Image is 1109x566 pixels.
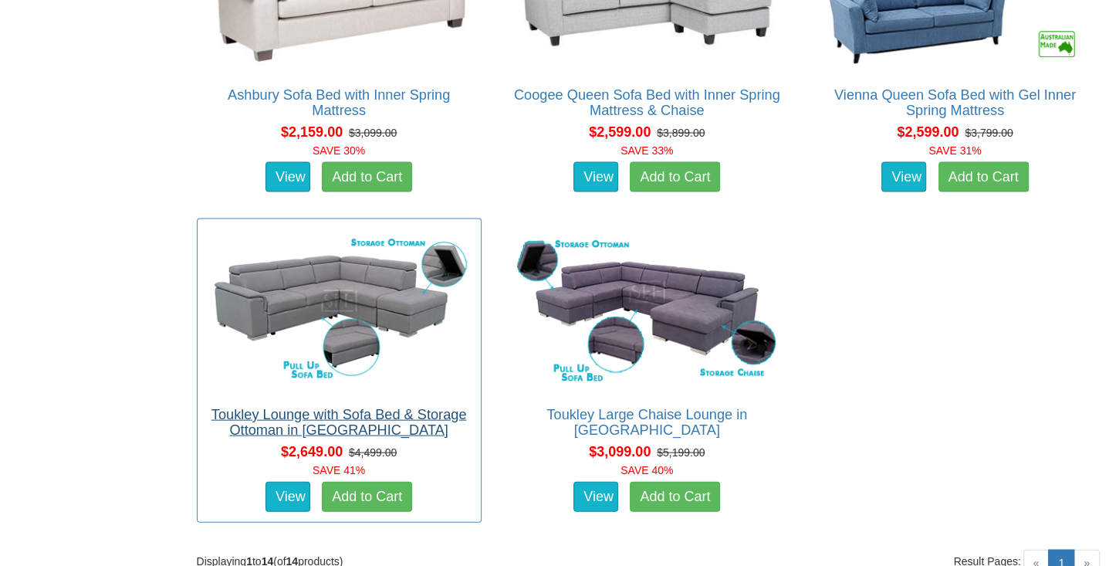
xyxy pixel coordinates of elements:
a: Add to Cart [322,482,412,513]
a: View [881,162,926,193]
del: $3,899.00 [657,127,705,139]
span: $3,099.00 [589,444,651,459]
a: Add to Cart [322,162,412,193]
span: $2,599.00 [897,124,959,140]
img: Toukley Lounge with Sofa Bed & Storage Ottoman in Fabric [205,227,473,391]
img: Toukley Large Chaise Lounge in Fabric [513,227,781,391]
a: Add to Cart [630,482,720,513]
a: Add to Cart [938,162,1029,193]
a: View [265,482,310,513]
del: $3,099.00 [349,127,397,139]
font: SAVE 33% [620,144,673,157]
font: SAVE 31% [928,144,981,157]
del: $5,199.00 [657,446,705,459]
a: Ashbury Sofa Bed with Inner Spring Mattress [228,87,450,118]
a: Vienna Queen Sofa Bed with Gel Inner Spring Mattress [834,87,1076,118]
a: View [265,162,310,193]
font: SAVE 30% [313,144,365,157]
a: View [573,482,618,513]
a: Toukley Lounge with Sofa Bed & Storage Ottoman in [GEOGRAPHIC_DATA] [211,407,467,438]
a: Coogee Queen Sofa Bed with Inner Spring Mattress & Chaise [514,87,780,118]
span: $2,649.00 [281,444,343,459]
a: View [573,162,618,193]
del: $3,799.00 [965,127,1013,139]
a: Add to Cart [630,162,720,193]
span: $2,599.00 [589,124,651,140]
font: SAVE 41% [313,464,365,476]
del: $4,499.00 [349,446,397,459]
span: $2,159.00 [281,124,343,140]
a: Toukley Large Chaise Lounge in [GEOGRAPHIC_DATA] [546,407,747,438]
font: SAVE 40% [620,464,673,476]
